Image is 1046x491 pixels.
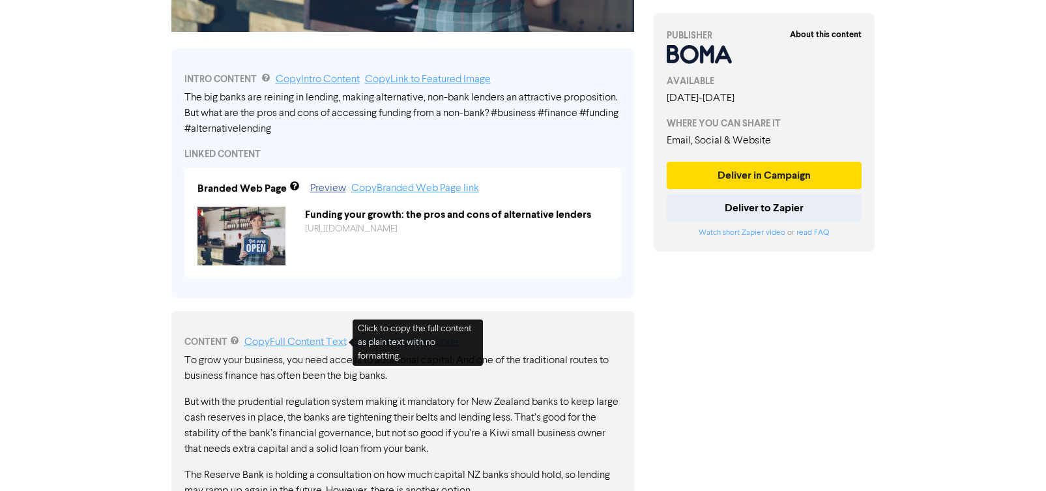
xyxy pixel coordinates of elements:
[305,224,398,233] a: [URL][DOMAIN_NAME]
[244,337,347,348] a: Copy Full Content Text
[667,91,862,106] div: [DATE] - [DATE]
[667,162,862,189] button: Deliver in Campaign
[295,222,618,236] div: https://public2.bomamarketing.com/cp/3Ho3FGPB4Wkwc0my2GOurT?sa=lMnATpFK
[667,29,862,42] div: PUBLISHER
[353,320,483,366] div: Click to copy the full content as plain text with no formatting.
[184,335,621,350] div: CONTENT
[667,74,862,88] div: AVAILABLE
[184,90,621,137] div: The big banks are reining in lending, making alternative, non-bank lenders an attractive proposit...
[276,74,360,85] a: Copy Intro Content
[790,29,862,40] strong: About this content
[295,207,618,222] div: Funding your growth: the pros and cons of alternative lenders
[667,117,862,130] div: WHERE YOU CAN SHARE IT
[699,229,785,237] a: Watch short Zapier video
[981,428,1046,491] iframe: Chat Widget
[184,353,621,384] p: To grow your business, you need access to additional capital. And one of the traditional routes t...
[197,181,287,196] div: Branded Web Page
[365,74,491,85] a: Copy Link to Featured Image
[667,133,862,149] div: Email, Social & Website
[184,72,621,87] div: INTRO CONTENT
[351,183,479,194] a: Copy Branded Web Page link
[667,227,862,239] div: or
[796,229,829,237] a: read FAQ
[184,147,621,161] div: LINKED CONTENT
[310,183,346,194] a: Preview
[667,194,862,222] button: Deliver to Zapier
[184,394,621,457] p: But with the prudential regulation system making it mandatory for New Zealand banks to keep large...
